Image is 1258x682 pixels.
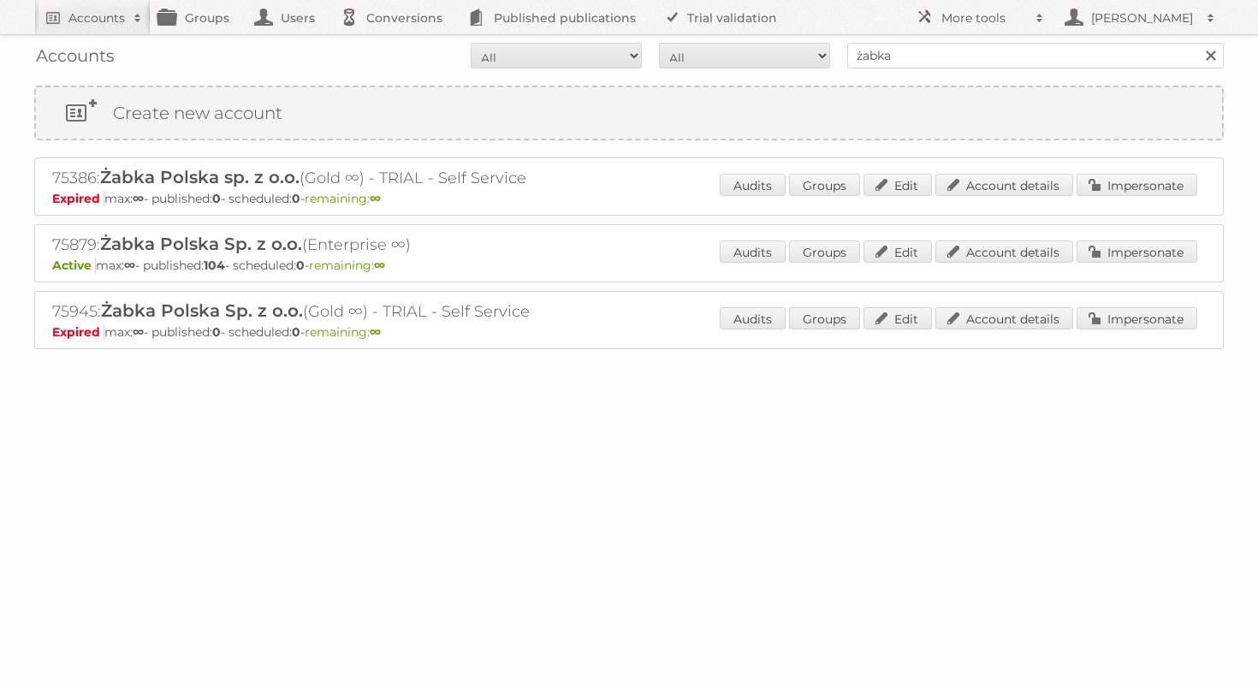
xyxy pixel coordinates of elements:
h2: More tools [941,9,1027,27]
p: max: - published: - scheduled: - [52,324,1206,340]
strong: ∞ [370,324,381,340]
span: Active [52,258,96,273]
a: Create new account [36,87,1222,139]
h2: [PERSON_NAME] [1087,9,1198,27]
a: Impersonate [1077,240,1197,263]
strong: 0 [292,191,300,206]
strong: ∞ [124,258,135,273]
p: max: - published: - scheduled: - [52,191,1206,206]
h2: 75879: (Enterprise ∞) [52,234,651,256]
span: Żabka Polska Sp. z o.o. [100,234,302,254]
h2: 75386: (Gold ∞) - TRIAL - Self Service [52,167,651,189]
a: Account details [935,240,1073,263]
a: Groups [789,174,860,196]
strong: 0 [212,191,221,206]
span: remaining: [309,258,385,273]
h2: 75945: (Gold ∞) - TRIAL - Self Service [52,300,651,323]
a: Audits [720,240,786,263]
span: Żabka Polska Sp. z o.o. [101,300,303,321]
span: Expired [52,191,104,206]
p: max: - published: - scheduled: - [52,258,1206,273]
a: Impersonate [1077,307,1197,329]
strong: ∞ [370,191,381,206]
a: Impersonate [1077,174,1197,196]
a: Audits [720,174,786,196]
strong: 0 [292,324,300,340]
a: Groups [789,240,860,263]
strong: ∞ [133,191,144,206]
strong: 0 [212,324,221,340]
a: Account details [935,307,1073,329]
a: Groups [789,307,860,329]
strong: ∞ [374,258,385,273]
span: Żabka Polska sp. z o.o. [100,167,300,187]
a: Account details [935,174,1073,196]
span: remaining: [305,191,381,206]
span: remaining: [305,324,381,340]
strong: 104 [204,258,225,273]
strong: ∞ [133,324,144,340]
a: Audits [720,307,786,329]
span: Expired [52,324,104,340]
a: Edit [863,174,932,196]
strong: 0 [296,258,305,273]
a: Edit [863,307,932,329]
h2: Accounts [68,9,125,27]
a: Edit [863,240,932,263]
